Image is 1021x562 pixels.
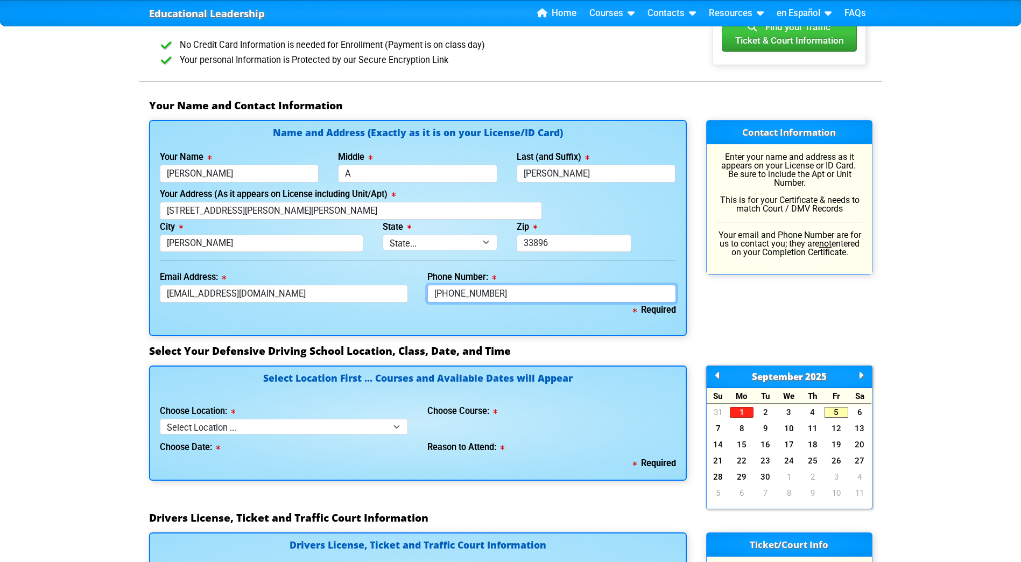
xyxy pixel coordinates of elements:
[705,5,768,22] a: Resources
[707,423,730,434] a: 7
[825,455,848,466] a: 26
[517,153,589,161] label: Last (and Suffix)
[801,439,825,450] a: 18
[754,388,777,404] div: Tu
[848,407,872,418] a: 6
[166,53,687,68] li: Your personal Information is Protected by our Secure Encryption Link
[777,455,801,466] a: 24
[166,38,687,53] li: No Credit Card Information is needed for Enrollment (Payment is on class day)
[383,223,411,231] label: State
[848,388,872,404] div: Sa
[730,407,754,418] a: 1
[825,388,848,404] div: Fr
[160,273,226,282] label: Email Address:
[754,407,777,418] a: 2
[160,190,396,199] label: Your Address (As it appears on License including Unit/Apt)
[801,388,825,404] div: Th
[427,443,504,452] label: Reason to Attend:
[149,99,872,112] h3: Your Name and Contact Information
[730,423,754,434] a: 8
[825,488,848,498] a: 10
[730,472,754,482] a: 29
[848,455,872,466] a: 27
[716,153,862,213] p: Enter your name and address as it appears on your License or ID Card. Be sure to include the Apt ...
[338,153,372,161] label: Middle
[160,443,220,452] label: Choose Date:
[160,540,676,552] h4: Drivers License, Ticket and Traffic Court Information
[777,407,801,418] a: 3
[801,455,825,466] a: 25
[427,285,676,303] input: Where we can reach you
[160,223,183,231] label: City
[848,488,872,498] a: 11
[730,488,754,498] a: 6
[825,439,848,450] a: 19
[825,472,848,482] a: 3
[777,388,801,404] div: We
[633,305,676,315] b: Required
[707,121,872,144] h3: Contact Information
[707,407,730,418] a: 31
[777,488,801,498] a: 8
[777,439,801,450] a: 17
[160,153,212,161] label: Your Name
[585,5,639,22] a: Courses
[517,235,631,252] input: 33123
[160,374,676,396] h4: Select Location First ... Courses and Available Dates will Appear
[722,17,857,52] button: Find your TrafficTicket & Court Information
[801,423,825,434] a: 11
[825,407,848,418] a: 5
[149,511,872,524] h3: Drivers License, Ticket and Traffic Court Information
[517,223,537,231] label: Zip
[819,238,832,249] u: not
[707,439,730,450] a: 14
[848,472,872,482] a: 4
[707,455,730,466] a: 21
[752,370,803,383] span: September
[772,5,836,22] a: en Español
[848,423,872,434] a: 13
[160,202,542,220] input: 123 Street Name
[801,472,825,482] a: 2
[840,5,870,22] a: FAQs
[427,407,497,416] label: Choose Course:
[754,423,777,434] a: 9
[777,423,801,434] a: 10
[754,472,777,482] a: 30
[716,231,862,257] p: Your email and Phone Number are for us to contact you; they are entered on your Completion Certif...
[160,165,319,182] input: First Name
[707,472,730,482] a: 28
[338,165,497,182] input: Middle Name
[160,285,409,303] input: myname@domain.com
[805,370,827,383] span: 2025
[754,455,777,466] a: 23
[160,128,676,137] h4: Name and Address (Exactly as it is on your License/ID Card)
[730,388,754,404] div: Mo
[633,458,676,468] b: Required
[848,439,872,450] a: 20
[730,439,754,450] a: 15
[801,407,825,418] a: 4
[707,533,872,557] h3: Ticket/Court Info
[149,345,872,357] h3: Select Your Defensive Driving School Location, Class, Date, and Time
[160,407,235,416] label: Choose Location:
[825,423,848,434] a: 12
[517,165,676,182] input: Last Name
[707,488,730,498] a: 5
[149,5,265,23] a: Educational Leadership
[533,5,581,22] a: Home
[427,273,496,282] label: Phone Number:
[801,488,825,498] a: 9
[754,439,777,450] a: 16
[160,235,364,252] input: Tallahassee
[707,388,730,404] div: Su
[643,5,700,22] a: Contacts
[754,488,777,498] a: 7
[730,455,754,466] a: 22
[777,472,801,482] a: 1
